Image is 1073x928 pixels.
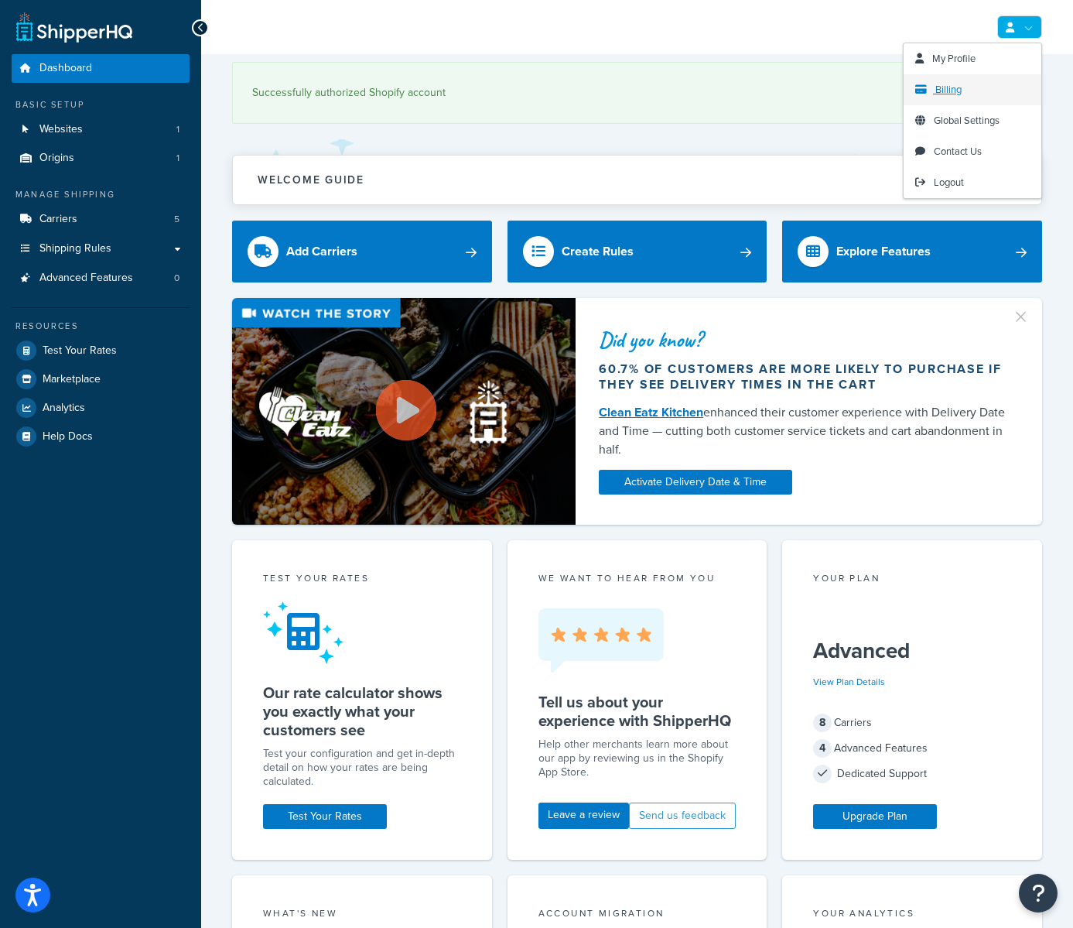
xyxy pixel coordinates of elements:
[1019,874,1058,913] button: Open Resource Center
[538,693,736,730] h5: Tell us about your experience with ShipperHQ
[904,167,1041,198] a: Logout
[904,136,1041,167] a: Contact Us
[12,144,190,173] li: Origins
[12,365,190,393] a: Marketplace
[232,221,492,283] a: Add Carriers
[174,213,179,226] span: 5
[12,115,190,144] a: Websites1
[263,683,461,739] h5: Our rate calculator shows you exactly what your customers see
[538,803,629,829] a: Leave a review
[43,402,85,415] span: Analytics
[12,205,190,234] li: Carriers
[263,906,461,924] div: What's New
[12,423,190,450] a: Help Docs
[904,74,1041,105] a: Billing
[934,144,982,159] span: Contact Us
[12,320,190,333] div: Resources
[599,361,1019,392] div: 60.7% of customers are more likely to purchase if they see delivery times in the cart
[934,113,1000,128] span: Global Settings
[252,82,1022,104] div: Successfully authorized Shopify account
[813,738,1011,759] div: Advanced Features
[12,264,190,293] li: Advanced Features
[12,337,190,365] a: Test Your Rates
[12,188,190,201] div: Manage Shipping
[39,123,83,136] span: Websites
[263,747,461,789] div: Test your configuration and get in-depth detail on how your rates are being calculated.
[629,803,736,829] button: Send us feedback
[538,738,736,779] p: Help other merchants learn more about our app by reviewing us in the Shopify App Store.
[258,174,364,186] h2: Welcome Guide
[39,272,133,285] span: Advanced Features
[263,571,461,589] div: Test your rates
[599,329,1019,351] div: Did you know?
[12,98,190,111] div: Basic Setup
[836,241,931,262] div: Explore Features
[599,470,792,495] a: Activate Delivery Date & Time
[813,675,885,689] a: View Plan Details
[43,344,117,358] span: Test Your Rates
[562,241,634,262] div: Create Rules
[12,115,190,144] li: Websites
[12,144,190,173] a: Origins1
[813,714,832,732] span: 8
[174,272,179,285] span: 0
[286,241,357,262] div: Add Carriers
[39,62,92,75] span: Dashboard
[12,205,190,234] a: Carriers5
[904,43,1041,74] a: My Profile
[507,221,767,283] a: Create Rules
[176,123,179,136] span: 1
[813,739,832,758] span: 4
[599,403,703,421] a: Clean Eatz Kitchen
[813,571,1011,589] div: Your Plan
[813,804,937,829] a: Upgrade Plan
[43,430,93,443] span: Help Docs
[538,571,736,585] p: we want to hear from you
[12,394,190,422] a: Analytics
[12,235,190,263] a: Shipping Rules
[538,906,736,924] div: Account Migration
[813,712,1011,734] div: Carriers
[599,403,1019,459] div: enhanced their customer experience with Delivery Date and Time — cutting both customer service ti...
[813,639,1011,663] h5: Advanced
[39,152,74,165] span: Origins
[934,175,964,190] span: Logout
[12,54,190,83] a: Dashboard
[176,152,179,165] span: 1
[39,213,77,226] span: Carriers
[232,298,576,525] img: Video thumbnail
[263,804,387,829] a: Test Your Rates
[12,264,190,293] a: Advanced Features0
[932,51,976,66] span: My Profile
[813,763,1011,785] div: Dedicated Support
[782,221,1042,283] a: Explore Features
[813,906,1011,924] div: Your Analytics
[904,105,1041,136] a: Global Settings
[233,156,1041,204] button: Welcome Guide
[39,242,111,255] span: Shipping Rules
[43,373,101,386] span: Marketplace
[935,82,962,97] span: Billing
